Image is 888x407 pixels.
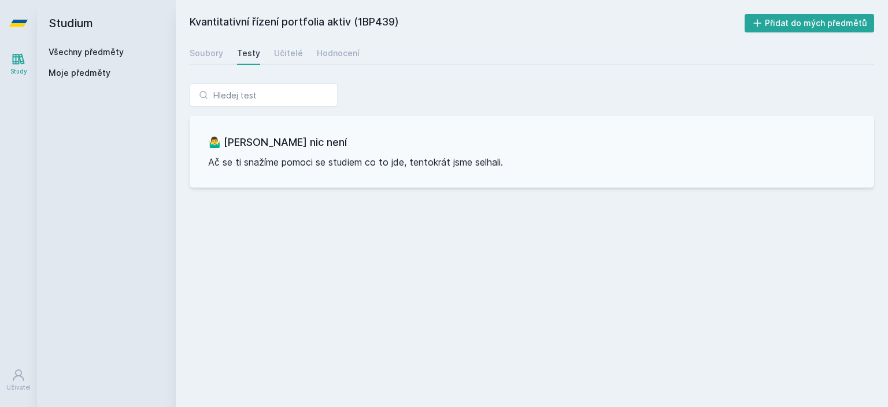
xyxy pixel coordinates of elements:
div: Učitelé [274,47,303,59]
h3: 🤷‍♂️ [PERSON_NAME] nic není [208,134,856,151]
button: Přidat do mých předmětů [745,14,875,32]
div: Testy [237,47,260,59]
div: Uživatel [6,383,31,392]
a: Uživatel [2,362,35,398]
a: Hodnocení [317,42,360,65]
span: Moje předměty [49,67,110,79]
a: Testy [237,42,260,65]
div: Soubory [190,47,223,59]
a: Všechny předměty [49,47,124,57]
a: Study [2,46,35,82]
p: Ač se ti snažíme pomoci se studiem co to jde, tentokrát jsme selhali. [208,155,856,169]
div: Hodnocení [317,47,360,59]
h2: Kvantitativní řízení portfolia aktiv (1BP439) [190,14,745,32]
div: Study [10,67,27,76]
a: Soubory [190,42,223,65]
input: Hledej test [190,83,338,107]
a: Učitelé [274,42,303,65]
